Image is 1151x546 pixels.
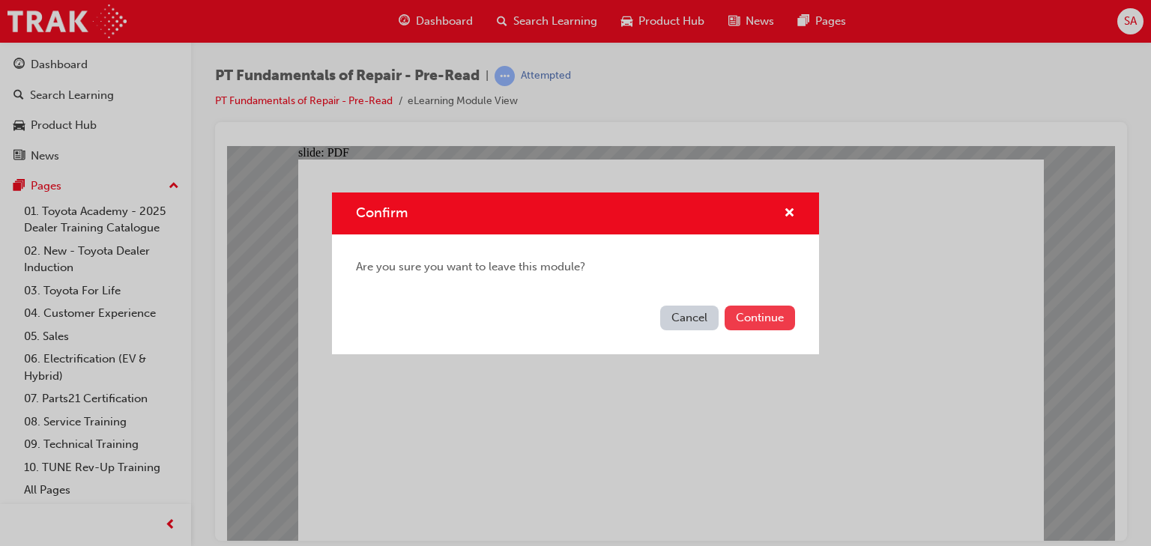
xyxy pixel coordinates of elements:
[784,204,795,223] button: cross-icon
[725,306,795,330] button: Continue
[332,192,819,354] div: Confirm
[660,306,719,330] button: Cancel
[784,207,795,221] span: cross-icon
[356,204,408,221] span: Confirm
[332,234,819,300] div: Are you sure you want to leave this module?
